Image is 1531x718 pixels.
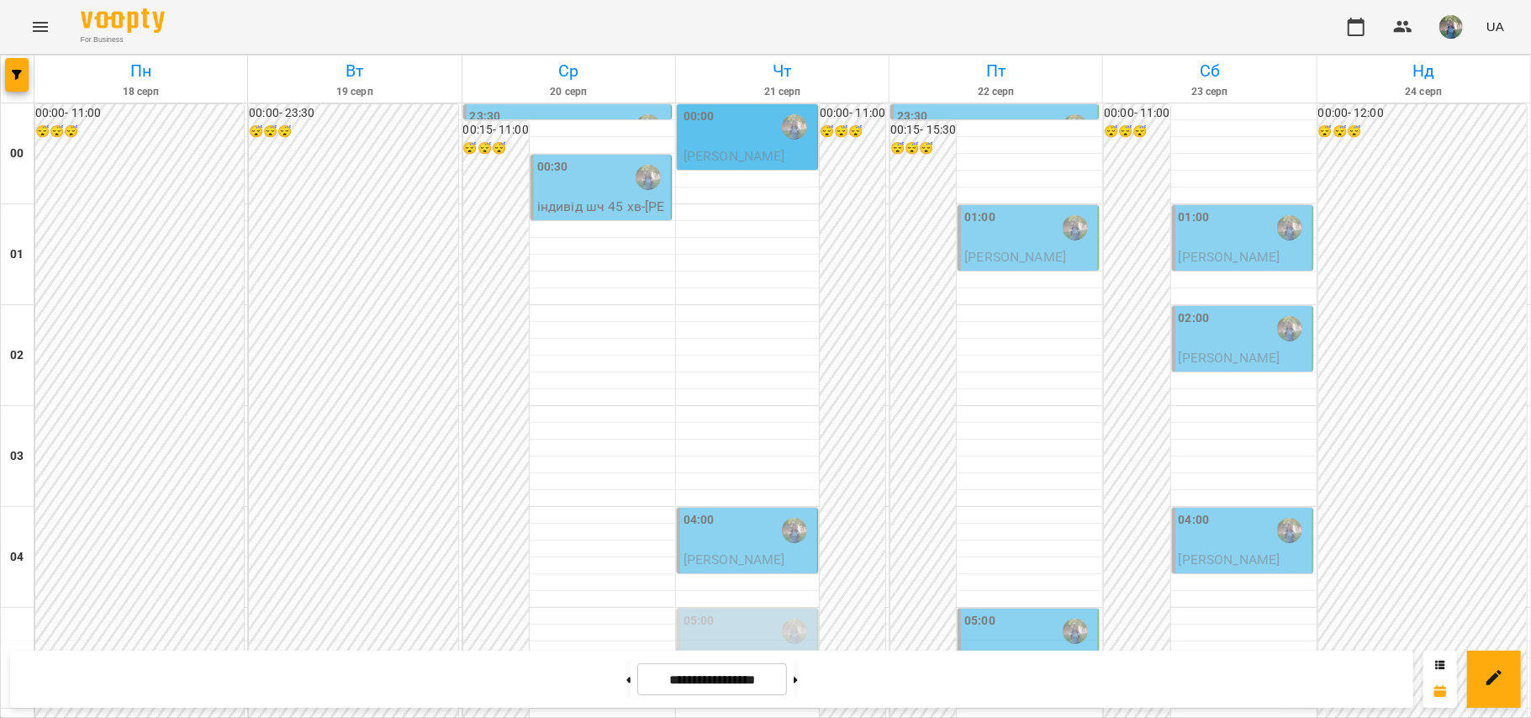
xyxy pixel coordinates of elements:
img: Оладько Марія [782,114,807,140]
h6: 😴😴😴 [1318,123,1527,141]
h6: Сб [1106,58,1313,84]
h6: 22 серп [892,84,1100,100]
h6: 03 [10,447,24,466]
h6: Вт [251,58,458,84]
label: 23:30 [470,108,501,126]
p: індивід МА 45 хв [1179,368,1309,388]
p: індивід шч 45 хв - [PERSON_NAME] [537,197,668,236]
h6: 24 серп [1320,84,1528,100]
img: Оладько Марія [1277,316,1302,341]
img: Оладько Марія [636,165,661,190]
h6: 00:00 - 11:00 [35,104,244,123]
h6: 19 серп [251,84,458,100]
label: 05:00 [684,612,715,631]
span: [PERSON_NAME] [964,249,1066,265]
h6: 21 серп [678,84,886,100]
img: Оладько Марія [782,518,807,543]
h6: 00:00 - 12:00 [1318,104,1527,123]
h6: 😴😴😴 [890,140,956,158]
h6: 😴😴😴 [1104,123,1169,141]
h6: Нд [1320,58,1528,84]
img: Оладько Марія [1063,215,1088,240]
span: [PERSON_NAME] [1179,350,1280,366]
h6: 00:00 - 23:30 [249,104,457,123]
img: Оладько Марія [636,114,661,140]
img: Оладько Марія [1063,114,1088,140]
h6: Пт [892,58,1100,84]
h6: 01 [10,245,24,264]
span: [PERSON_NAME] [1179,552,1280,568]
p: індивід МА 45 хв [684,570,814,590]
h6: 😴😴😴 [249,123,457,141]
label: 23:30 [897,108,928,126]
h6: Пн [37,58,245,84]
img: Оладько Марія [1277,518,1302,543]
h6: 23 серп [1106,84,1313,100]
img: de1e453bb906a7b44fa35c1e57b3518e.jpg [1439,15,1463,39]
label: 00:30 [537,158,568,177]
h6: 00 [10,145,24,163]
span: For Business [81,34,165,45]
img: Оладько Марія [1277,215,1302,240]
h6: 20 серп [465,84,673,100]
h6: 02 [10,346,24,365]
h6: Ср [465,58,673,84]
p: індивід шч 45 хв [964,267,1095,288]
h6: 😴😴😴 [820,123,885,141]
p: індивід МА 45 хв [1179,570,1309,590]
h6: 😴😴😴 [35,123,244,141]
label: 05:00 [964,612,995,631]
h6: 00:15 - 15:30 [890,121,956,140]
label: 01:00 [1179,209,1210,227]
h6: 04 [10,548,24,567]
span: [PERSON_NAME] [684,148,785,164]
label: 04:00 [684,511,715,530]
img: Оладько Марія [1063,619,1088,644]
span: [PERSON_NAME] [1179,249,1280,265]
button: Menu [20,7,61,47]
span: [PERSON_NAME] [684,552,785,568]
h6: 00:00 - 11:00 [820,104,885,123]
p: індивід МА 45 хв [1179,267,1309,288]
h6: Чт [678,58,886,84]
h6: 00:00 - 11:00 [1104,104,1169,123]
p: індивід МА 45 хв [684,166,814,187]
label: 00:00 [684,108,715,126]
h6: 00:15 - 11:00 [463,121,529,140]
img: Оладько Марія [782,619,807,644]
label: 04:00 [1179,511,1210,530]
button: UA [1480,11,1511,42]
img: Voopty Logo [81,8,165,33]
span: UA [1486,18,1504,35]
label: 01:00 [964,209,995,227]
label: 02:00 [1179,309,1210,328]
h6: 😴😴😴 [463,140,529,158]
h6: 18 серп [37,84,245,100]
